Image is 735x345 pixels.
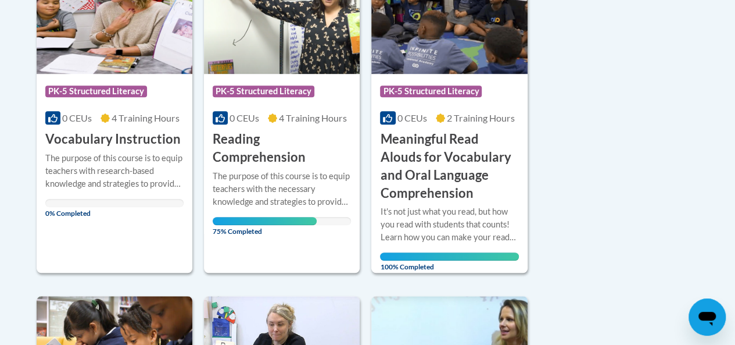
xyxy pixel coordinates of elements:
div: The purpose of this course is to equip teachers with research-based knowledge and strategies to p... [45,152,184,190]
span: 4 Training Hours [279,112,347,123]
h3: Vocabulary Instruction [45,130,181,148]
span: 4 Training Hours [112,112,180,123]
div: The purpose of this course is to equip teachers with the necessary knowledge and strategies to pr... [213,170,351,208]
span: 2 Training Hours [447,112,515,123]
h3: Reading Comprehension [213,130,351,166]
iframe: Button to launch messaging window [689,298,726,336]
span: 0 CEUs [62,112,92,123]
span: 100% Completed [380,252,518,271]
div: Your progress [213,217,317,225]
div: It's not just what you read, but how you read with students that counts! Learn how you can make y... [380,205,518,244]
span: PK-5 Structured Literacy [380,86,482,97]
span: PK-5 Structured Literacy [213,86,314,97]
span: 0 CEUs [230,112,259,123]
span: 0 CEUs [397,112,427,123]
span: 75% Completed [213,217,317,236]
span: PK-5 Structured Literacy [45,86,147,97]
div: Your progress [380,252,518,261]
h3: Meaningful Read Alouds for Vocabulary and Oral Language Comprehension [380,130,518,202]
